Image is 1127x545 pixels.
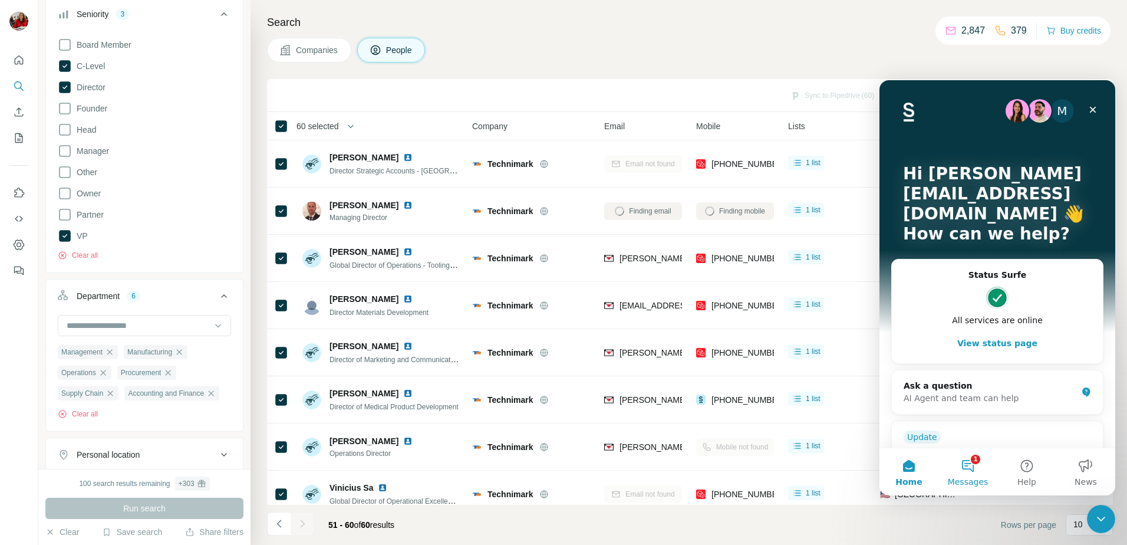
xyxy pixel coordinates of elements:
[806,346,820,357] span: 1 list
[386,44,413,56] span: People
[58,409,98,419] button: Clear all
[72,81,106,93] span: Director
[696,300,706,311] img: provider prospeo logo
[329,496,459,505] span: Global Director of Operational Excellence
[72,124,96,136] span: Head
[403,389,413,398] img: LinkedIn logo
[329,212,417,223] span: Managing Director
[696,252,706,264] img: provider prospeo logo
[806,252,820,262] span: 1 list
[329,354,463,364] span: Director of Marketing and Communications
[961,24,985,38] p: 2,847
[61,388,103,399] span: Supply Chain
[696,158,706,170] img: provider prospeo logo
[329,388,398,399] span: [PERSON_NAME]
[806,393,820,404] span: 1 list
[378,483,387,493] img: LinkedIn logo
[604,120,625,132] span: Email
[267,14,1113,31] h4: Search
[195,398,218,406] span: News
[604,347,614,359] img: provider findymail logo
[118,368,177,415] button: Help
[1073,518,1083,530] p: 10
[329,340,398,352] span: [PERSON_NAME]
[711,395,786,405] span: [PHONE_NUMBER]
[302,485,321,504] img: Avatar
[711,490,786,499] span: [PHONE_NUMBER]
[361,520,370,530] span: 60
[487,252,533,264] span: Technimark
[179,478,195,489] div: + 303
[696,488,706,500] img: provider prospeo logo
[203,19,224,40] div: Close
[121,367,162,378] span: Procurement
[77,290,120,302] div: Department
[329,293,398,305] span: [PERSON_NAME]
[329,403,459,411] span: Director of Medical Product Development
[328,520,394,530] span: results
[329,152,398,163] span: [PERSON_NAME]
[1046,22,1101,39] button: Buy credits
[9,101,28,123] button: Enrich CSV
[72,230,88,242] span: VP
[16,398,42,406] span: Home
[354,520,361,530] span: of
[487,205,533,217] span: Technimark
[1001,519,1056,531] span: Rows per page
[72,209,104,221] span: Partner
[806,441,820,451] span: 1 list
[1011,24,1027,38] p: 379
[806,299,820,310] span: 1 list
[329,482,373,494] span: Vinicius Sa
[619,254,895,263] span: [PERSON_NAME][EMAIL_ADDRESS][PERSON_NAME][DOMAIN_NAME]
[472,206,482,216] img: Logo of Technimark
[128,388,204,399] span: Accounting and Finance
[302,343,321,362] img: Avatar
[9,75,28,97] button: Search
[72,103,107,114] span: Founder
[24,350,61,363] div: Update
[806,157,820,168] span: 1 list
[9,12,28,31] img: Avatar
[302,155,321,173] img: Avatar
[472,254,482,263] img: Logo of Technimark
[72,188,101,199] span: Owner
[403,201,413,210] img: LinkedIn logo
[711,301,786,310] span: [PHONE_NUMBER]
[472,348,482,357] img: Logo of Technimark
[788,120,805,132] span: Lists
[403,247,413,257] img: LinkedIn logo
[46,282,243,315] button: Department6
[77,8,108,20] div: Seniority
[45,526,79,538] button: Clear
[72,145,109,157] span: Manager
[138,398,157,406] span: Help
[879,80,1115,495] iframe: Intercom live chat
[72,166,97,178] span: Other
[487,300,533,311] span: Technimark
[472,490,482,499] img: Logo of Technimark
[711,254,786,263] span: [PHONE_NUMBER]
[619,301,759,310] span: [EMAIL_ADDRESS][DOMAIN_NAME]
[59,368,118,415] button: Messages
[68,398,109,406] span: Messages
[487,488,533,500] span: Technimark
[329,308,429,317] span: Director Materials Development
[102,526,162,538] button: Save search
[619,395,895,405] span: [PERSON_NAME][EMAIL_ADDRESS][PERSON_NAME][DOMAIN_NAME]
[487,347,533,359] span: Technimark
[116,9,129,19] div: 3
[604,252,614,264] img: provider findymail logo
[302,438,321,457] img: Avatar
[72,39,131,51] span: Board Member
[403,153,413,162] img: LinkedIn logo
